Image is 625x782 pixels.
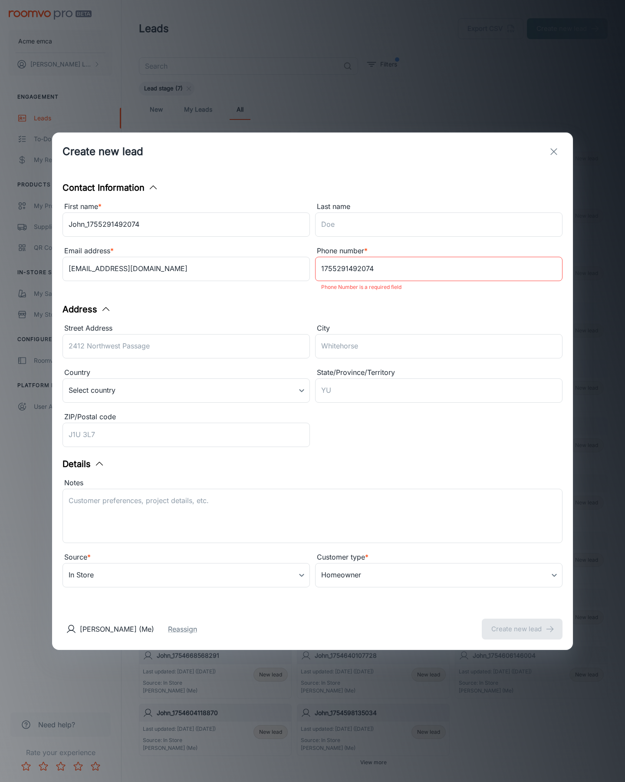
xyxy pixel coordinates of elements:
div: Street Address [62,323,310,334]
button: Reassign [168,624,197,634]
div: City [315,323,562,334]
div: First name [62,201,310,212]
button: Details [62,457,105,471]
div: Notes [62,477,562,489]
input: YU [315,378,562,403]
div: Phone number [315,245,562,257]
input: +1 439-123-4567 [315,257,562,281]
div: Email address [62,245,310,257]
div: ZIP/Postal code [62,411,310,423]
div: Country [62,367,310,378]
p: [PERSON_NAME] (Me) [80,624,154,634]
input: J1U 3L7 [62,423,310,447]
input: John [62,212,310,237]
div: Last name [315,201,562,212]
button: Address [62,303,111,316]
button: exit [545,143,562,160]
div: Select country [62,378,310,403]
div: Customer type [315,552,562,563]
p: Phone Number is a required field [321,282,556,292]
input: myname@example.com [62,257,310,281]
input: 2412 Northwest Passage [62,334,310,358]
button: Contact Information [62,181,158,194]
input: Doe [315,212,562,237]
div: Homeowner [315,563,562,587]
h1: Create new lead [62,144,143,159]
div: In Store [62,563,310,587]
input: Whitehorse [315,334,562,358]
div: State/Province/Territory [315,367,562,378]
div: Source [62,552,310,563]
